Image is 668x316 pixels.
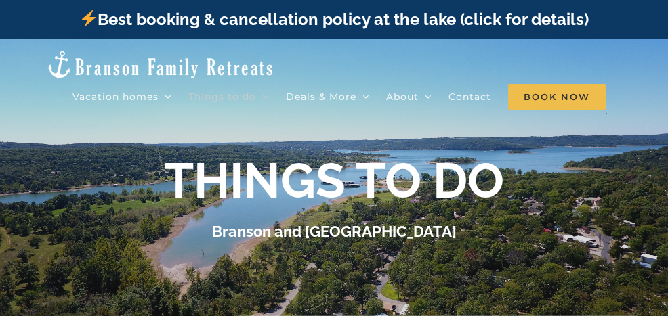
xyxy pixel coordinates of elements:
span: Deals & More [286,92,356,101]
a: Best booking & cancellation policy at the lake (click for details) [79,9,589,29]
h3: Branson and [GEOGRAPHIC_DATA] [212,222,457,240]
a: Deals & More [286,83,369,110]
a: About [386,83,432,110]
img: ⚡️ [81,10,97,26]
nav: Main Menu [72,83,623,110]
a: Contact [448,83,491,110]
a: Book Now [508,83,606,110]
span: Things to do [188,92,256,101]
img: Branson Family Retreats Logo [45,49,275,80]
a: Vacation homes [72,83,171,110]
span: About [386,92,419,101]
a: Things to do [188,83,269,110]
span: Book Now [508,84,606,110]
b: THINGS TO DO [164,152,504,208]
span: Vacation homes [72,92,159,101]
span: Contact [448,92,491,101]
